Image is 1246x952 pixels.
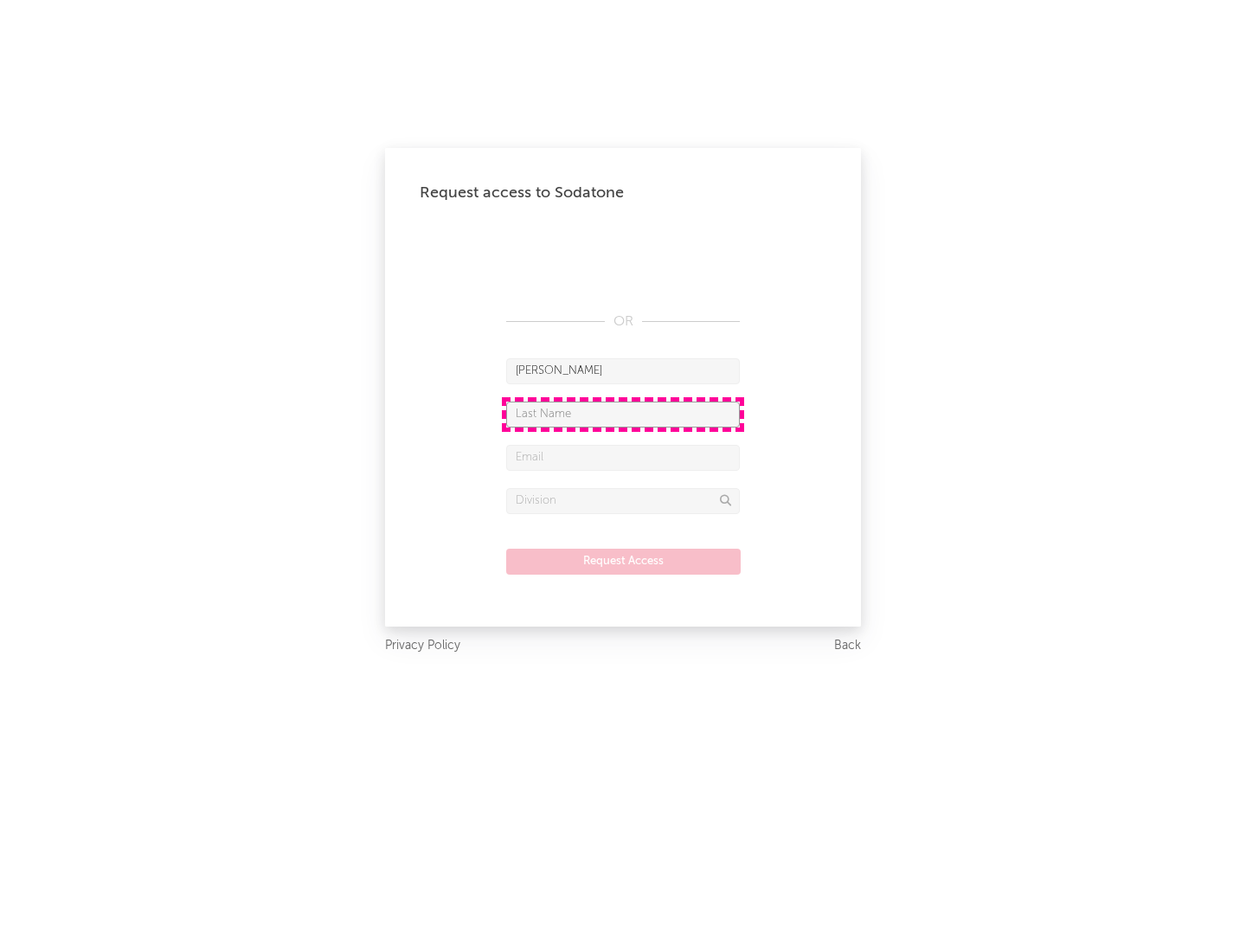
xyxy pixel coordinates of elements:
input: Email [506,445,740,471]
div: Request access to Sodatone [420,183,826,203]
input: Division [506,488,740,514]
button: Request Access [506,549,741,575]
input: First Name [506,358,740,384]
input: Last Name [506,402,740,428]
div: OR [506,312,740,332]
a: Privacy Policy [385,635,460,657]
a: Back [834,635,861,657]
